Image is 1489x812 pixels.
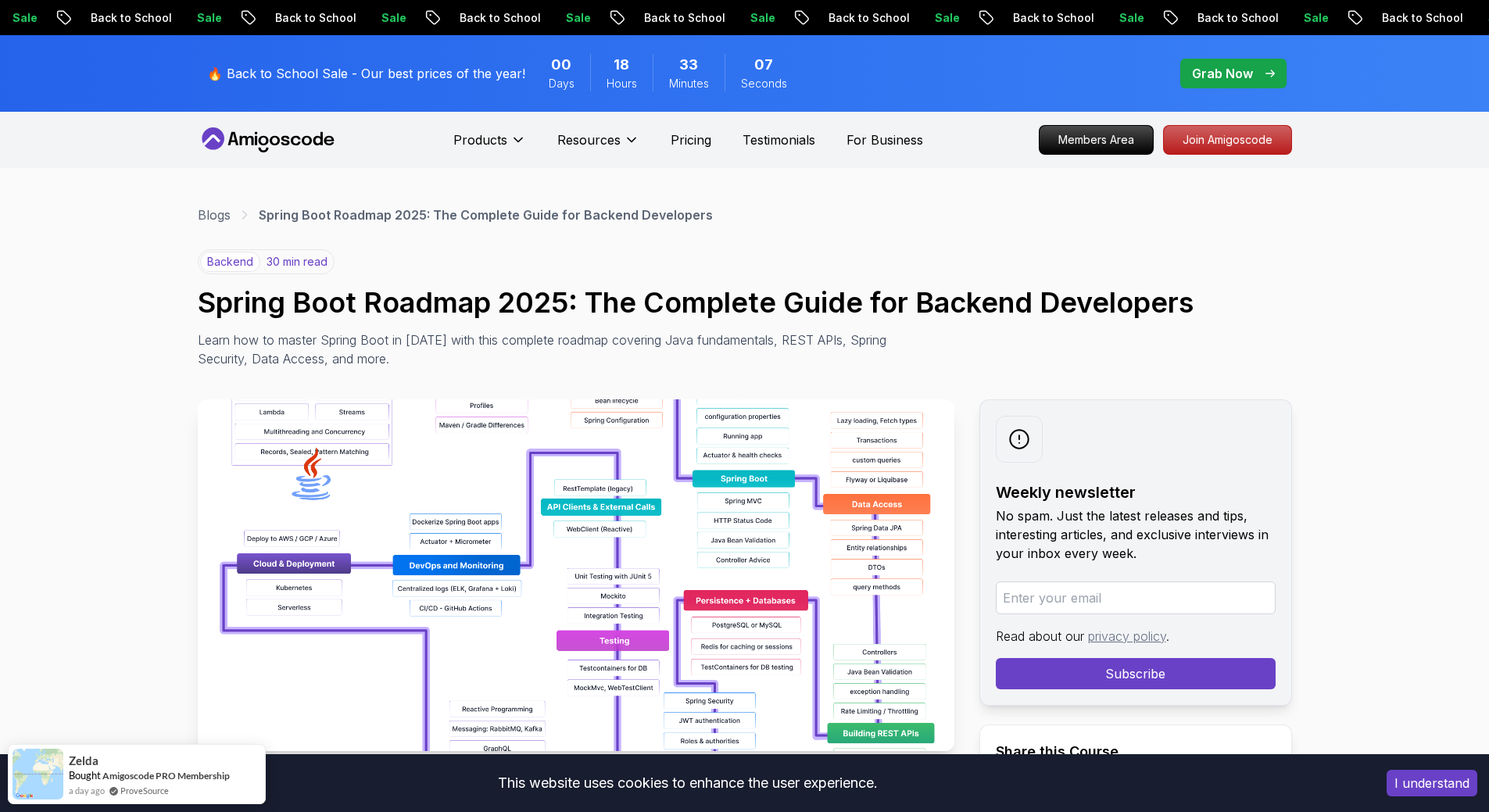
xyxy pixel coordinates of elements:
span: Zelda [69,754,98,767]
span: Minutes [669,76,709,91]
p: Learn how to master Spring Boot in [DATE] with this complete roadmap covering Java fundamentals, ... [198,331,898,368]
span: Seconds [741,76,787,91]
p: Back to School [68,10,174,26]
p: Back to School [990,10,1097,26]
p: backend [200,252,260,272]
p: Back to School [806,10,912,26]
p: 30 min read [267,254,328,270]
span: Hours [607,76,637,91]
span: Bought [69,769,101,782]
span: 0 Days [551,54,571,76]
a: Join Amigoscode [1163,125,1292,155]
span: 18 Hours [614,54,629,76]
a: Amigoscode PRO Membership [102,770,230,782]
img: provesource social proof notification image [13,749,63,799]
p: Sale [1281,10,1331,26]
p: Products [453,131,507,149]
p: Sale [728,10,778,26]
span: 33 Minutes [679,54,698,76]
p: Read about our . [996,627,1276,646]
p: Back to School [437,10,543,26]
h2: Share this Course [996,741,1276,763]
p: 🔥 Back to School Sale - Our best prices of the year! [207,64,525,83]
p: Back to School [252,10,359,26]
p: Back to School [1359,10,1466,26]
p: Spring Boot Roadmap 2025: The Complete Guide for Backend Developers [259,206,713,224]
a: Pricing [671,131,711,149]
button: Products [453,131,526,162]
span: a day ago [69,784,105,797]
p: Sale [174,10,224,26]
a: Testimonials [743,131,815,149]
button: Subscribe [996,658,1276,689]
a: Members Area [1039,125,1154,155]
p: Resources [557,131,621,149]
p: No spam. Just the latest releases and tips, interesting articles, and exclusive interviews in you... [996,506,1276,563]
p: Join Amigoscode [1164,126,1291,154]
input: Enter your email [996,581,1276,614]
img: Spring Boot Roadmap 2025: The Complete Guide for Backend Developers thumbnail [198,399,954,751]
p: Back to School [1175,10,1281,26]
p: Sale [359,10,409,26]
p: Sale [1097,10,1147,26]
span: Days [549,76,574,91]
p: Members Area [1040,126,1153,154]
a: privacy policy [1088,628,1166,644]
p: Back to School [621,10,728,26]
a: For Business [847,131,923,149]
p: Sale [543,10,593,26]
h2: Weekly newsletter [996,481,1276,503]
span: 7 Seconds [754,54,773,76]
h1: Spring Boot Roadmap 2025: The Complete Guide for Backend Developers [198,287,1292,318]
p: Grab Now [1192,64,1253,83]
button: Accept cookies [1387,770,1477,796]
a: Blogs [198,206,231,224]
button: Resources [557,131,639,162]
p: Sale [912,10,962,26]
div: This website uses cookies to enhance the user experience. [12,766,1363,800]
a: ProveSource [120,784,169,797]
